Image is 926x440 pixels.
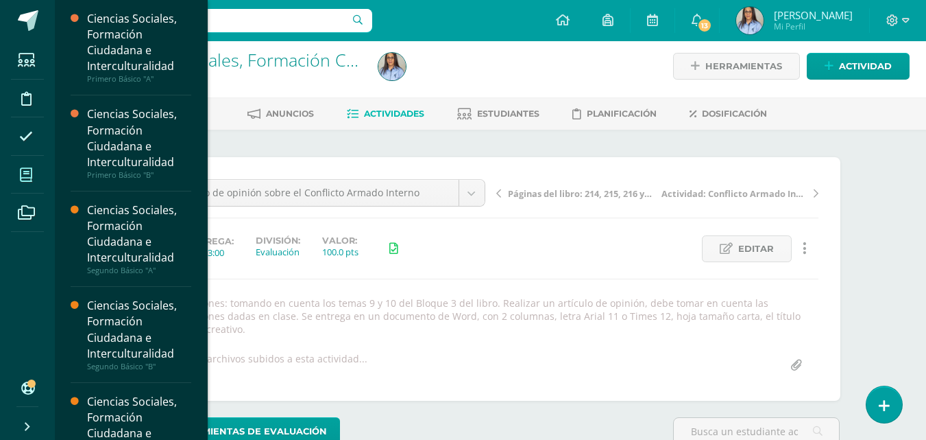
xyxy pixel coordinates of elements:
[657,186,818,200] a: Actividad: Conflicto Armado Interno
[256,246,300,258] div: Evaluación
[247,103,314,125] a: Anuncios
[457,103,539,125] a: Estudiantes
[736,7,764,34] img: 70b1105214193c847cd35a8087b967c7.png
[378,53,406,80] img: 70b1105214193c847cd35a8087b967c7.png
[172,352,367,379] div: No hay archivos subidos a esta actividad...
[690,103,767,125] a: Dosificación
[158,297,824,336] div: Instrucciones: tomando en cuenta los temas 9 y 10 del Bloque 3 del libro. Realizar un artículo de...
[87,202,191,275] a: Ciencias Sociales, Formación Ciudadana e InterculturalidadSegundo Básico "A"
[87,170,191,180] div: Primero Básico "B"
[496,186,657,200] a: Páginas del libro: 214, 215, 216 y 217.
[705,54,782,79] span: Herramientas
[364,108,424,119] span: Actividades
[187,236,234,246] span: Entrega:
[673,53,800,80] a: Herramientas
[774,8,853,22] span: [PERSON_NAME]
[697,18,712,33] span: 13
[87,362,191,371] div: Segundo Básico "B"
[87,202,191,266] div: Ciencias Sociales, Formación Ciudadana e Interculturalidad
[87,11,191,84] a: Ciencias Sociales, Formación Ciudadana e InterculturalidadPrimero Básico "A"
[174,180,448,206] span: Artículo de opinión sobre el Conflicto Armado Interno
[87,298,191,361] div: Ciencias Sociales, Formación Ciudadana e Interculturalidad
[87,298,191,371] a: Ciencias Sociales, Formación Ciudadana e InterculturalidadSegundo Básico "B"
[87,266,191,275] div: Segundo Básico "A"
[164,180,485,206] a: Artículo de opinión sobre el Conflicto Armado Interno
[807,53,910,80] a: Actividad
[256,235,300,246] label: División:
[572,103,657,125] a: Planificación
[87,106,191,179] a: Ciencias Sociales, Formación Ciudadana e InterculturalidadPrimero Básico "B"
[87,11,191,74] div: Ciencias Sociales, Formación Ciudadana e Interculturalidad
[322,246,358,258] div: 100.0 pts
[347,103,424,125] a: Actividades
[738,236,774,262] span: Editar
[87,74,191,84] div: Primero Básico "A"
[107,50,362,69] h1: Ciencias Sociales, Formación Ciudadana e Interculturalidad
[661,187,807,200] span: Actividad: Conflicto Armado Interno
[64,9,372,32] input: Busca un usuario...
[774,21,853,32] span: Mi Perfil
[702,108,767,119] span: Dosificación
[508,187,653,200] span: Páginas del libro: 214, 215, 216 y 217.
[107,48,565,71] a: Ciencias Sociales, Formación Ciudadana e Interculturalidad
[87,106,191,170] div: Ciencias Sociales, Formación Ciudadana e Interculturalidad
[107,69,362,82] div: Tercero Básico 'A'
[839,54,892,79] span: Actividad
[477,108,539,119] span: Estudiantes
[266,108,314,119] span: Anuncios
[322,235,358,246] label: Valor:
[587,108,657,119] span: Planificación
